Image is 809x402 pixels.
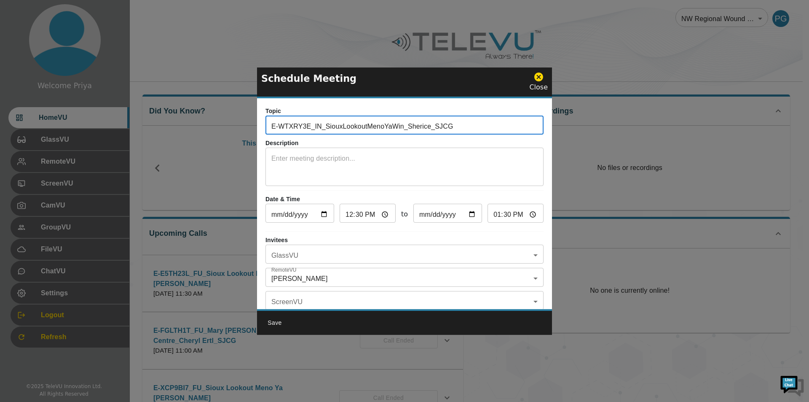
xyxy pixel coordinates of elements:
div: Close [529,72,548,92]
p: Description [265,139,544,148]
p: Topic [265,107,544,116]
img: d_736959983_company_1615157101543_736959983 [14,39,35,60]
div: Chat with us now [44,44,142,55]
div: [PERSON_NAME] [265,270,544,287]
div: ​ [265,293,544,310]
p: Invitees [265,236,544,245]
button: Save [261,315,288,331]
textarea: Type your message and hit 'Enter' [4,230,161,260]
div: Minimize live chat window [138,4,158,24]
img: Chat Widget [780,372,805,398]
p: Date & Time [265,195,544,204]
p: Schedule Meeting [261,71,356,86]
span: We're online! [49,106,116,192]
div: ​ [265,247,544,264]
span: to [401,209,408,219]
